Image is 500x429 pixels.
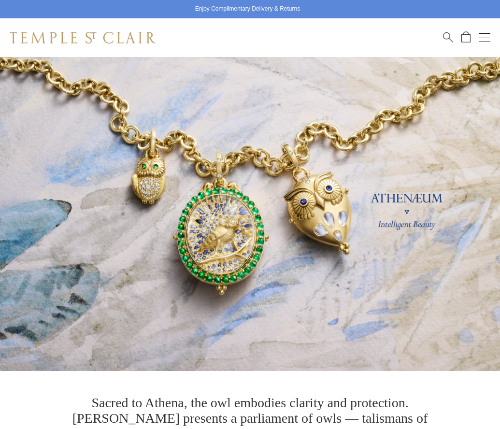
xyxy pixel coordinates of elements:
p: Enjoy Complimentary Delivery & Returns [195,4,300,14]
a: Search [443,31,453,43]
button: Open navigation [479,32,490,43]
a: Open Shopping Bag [461,31,471,43]
img: Temple St. Clair [10,32,156,43]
